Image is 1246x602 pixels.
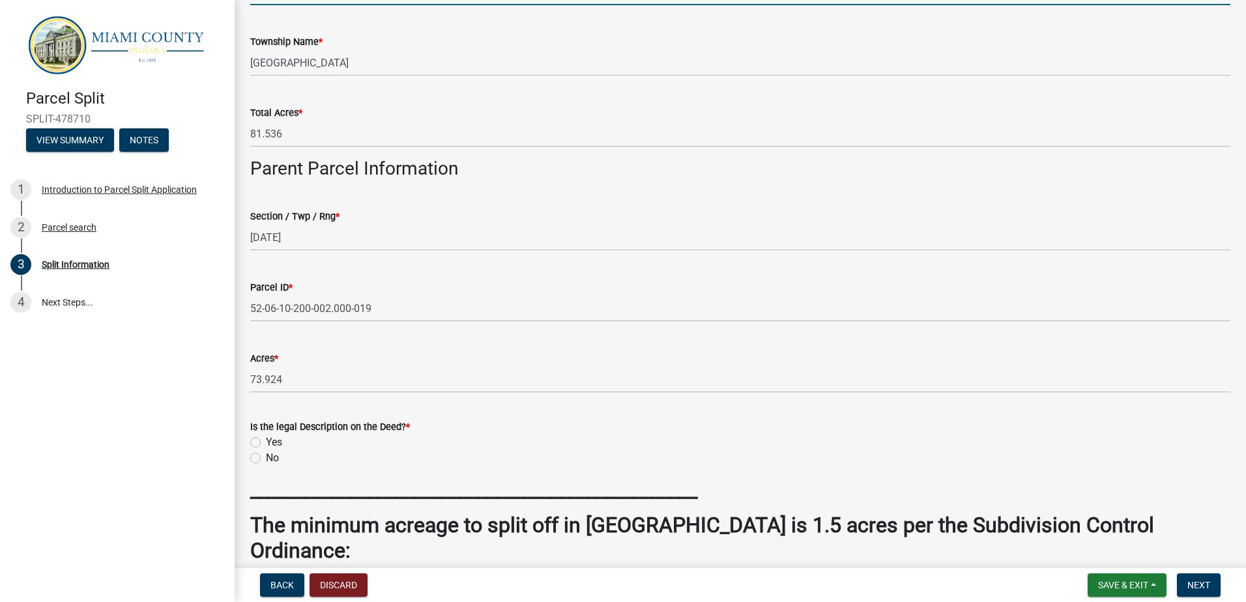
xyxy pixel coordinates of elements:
label: Total Acres [250,109,302,118]
div: 4 [10,292,31,313]
label: Is the legal Description on the Deed? [250,423,410,432]
img: Miami County, Indiana [26,14,214,76]
strong: The minimum acreage to split off in [GEOGRAPHIC_DATA] is 1.5 acres per the Subdivision Control Or... [250,513,1154,562]
button: Back [260,573,304,597]
label: Section / Twp / Rng [250,212,340,222]
div: 2 [10,217,31,238]
wm-modal-confirm: Summary [26,136,114,147]
label: Acres [250,354,278,364]
span: Save & Exit [1098,580,1148,590]
div: Introduction to Parcel Split Application [42,185,197,194]
label: Township Name [250,38,323,47]
label: Parcel ID [250,283,293,293]
wm-modal-confirm: Notes [119,136,169,147]
button: Save & Exit [1088,573,1166,597]
button: Notes [119,128,169,152]
strong: _________________________________________________ [250,478,697,502]
div: 3 [10,254,31,275]
span: Back [270,580,294,590]
h3: Parent Parcel Information [250,158,1230,180]
div: Parcel search [42,223,96,232]
button: Next [1177,573,1221,597]
span: Next [1187,580,1210,590]
h4: Parcel Split [26,89,224,108]
button: View Summary [26,128,114,152]
span: SPLIT-478710 [26,113,209,125]
div: Split Information [42,260,109,269]
div: 1 [10,179,31,200]
button: Discard [310,573,368,597]
label: No [266,450,279,466]
label: Yes [266,435,282,450]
